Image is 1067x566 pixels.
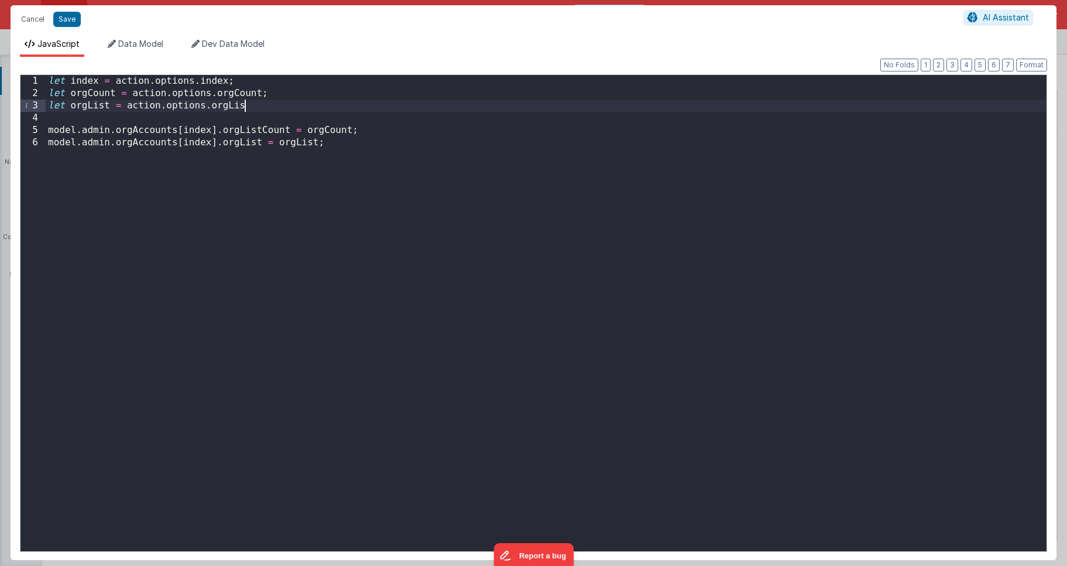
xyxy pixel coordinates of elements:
[1002,59,1014,71] button: 7
[20,124,46,137] div: 5
[20,100,46,112] div: 3
[202,39,265,49] span: Dev Data Model
[946,59,958,71] button: 3
[118,39,163,49] span: Data Model
[20,112,46,124] div: 4
[20,137,46,149] div: 6
[37,39,80,49] span: JavaScript
[988,59,1000,71] button: 6
[15,11,50,28] button: Cancel
[975,59,986,71] button: 5
[963,10,1033,25] button: AI Assistant
[933,59,944,71] button: 2
[20,87,46,100] div: 2
[960,59,972,71] button: 4
[983,12,1029,22] span: AI Assistant
[921,59,931,71] button: 1
[880,59,918,71] button: No Folds
[1016,59,1047,71] button: Format
[53,12,81,27] button: Save
[20,75,46,87] div: 1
